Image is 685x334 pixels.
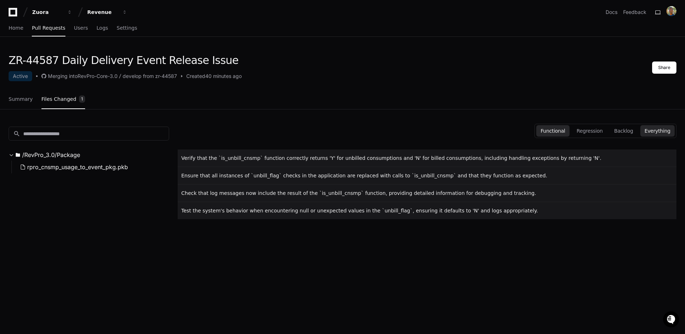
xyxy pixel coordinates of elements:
[24,60,90,66] div: We're available if you need us!
[640,125,675,137] button: Everything
[13,130,20,137] mat-icon: search
[22,151,80,159] span: /RevPro_3.0/Package
[32,26,65,30] span: Pull Requests
[84,6,130,19] button: Revenue
[9,97,33,101] span: Summary
[666,6,676,16] img: ACg8ocKipznvB4ZCJq2-seWLQk2dh80w32C_Q1mb6VPBAjIPvrziXdvL=s96-c
[181,190,536,196] span: Check that log messages now include the result of the `is_unbill_cnsmp` function, providing detai...
[78,73,118,80] div: RevPro-Core-3.0
[50,75,87,80] a: Powered byPylon
[9,149,169,161] button: /RevPro_3.0/Package
[9,20,23,36] a: Home
[27,163,128,171] span: rpro_cnsmp_usage_to_event_pkg.pkb
[7,53,20,66] img: 1736555170064-99ba0984-63c1-480f-8ee9-699278ef63ed
[48,73,78,80] div: Merging into
[32,20,65,36] a: Pull Requests
[662,310,681,330] iframe: Open customer support
[29,6,75,19] button: Zuora
[9,54,242,67] h1: ZR-44587 Daily Delivery Event Release Issue
[79,95,85,103] span: 1
[652,62,676,74] button: Share
[71,75,87,80] span: Pylon
[97,20,108,36] a: Logs
[17,161,165,173] button: rpro_cnsmp_usage_to_event_pkg.pkb
[181,208,538,213] span: Test the system's behavior when encountering null or unexpected values in the `unbill_flag`, ensu...
[181,173,547,178] span: Ensure that all instances of `unbill_flag` checks in the application are replaced with calls to `...
[32,9,63,16] div: Zuora
[41,97,77,101] span: Files Changed
[87,9,118,16] div: Revenue
[606,9,617,16] a: Docs
[97,26,108,30] span: Logs
[122,55,130,64] button: Start new chat
[186,73,205,80] span: Created
[117,26,137,30] span: Settings
[205,73,242,80] span: 40 minutes ago
[16,151,20,159] svg: Directory
[9,26,23,30] span: Home
[74,26,88,30] span: Users
[24,53,117,60] div: Start new chat
[74,20,88,36] a: Users
[610,125,637,137] button: Backlog
[7,7,21,21] img: PlayerZero
[123,73,177,80] div: develop from zr-44587
[117,20,137,36] a: Settings
[181,155,601,161] span: Verify that the `is_unbill_cnsmp` function correctly returns 'Y' for unbilled consumptions and 'N...
[7,29,130,40] div: Welcome
[623,9,646,16] button: Feedback
[572,125,607,137] button: Regression
[536,125,570,137] button: Functional
[9,71,32,81] div: Active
